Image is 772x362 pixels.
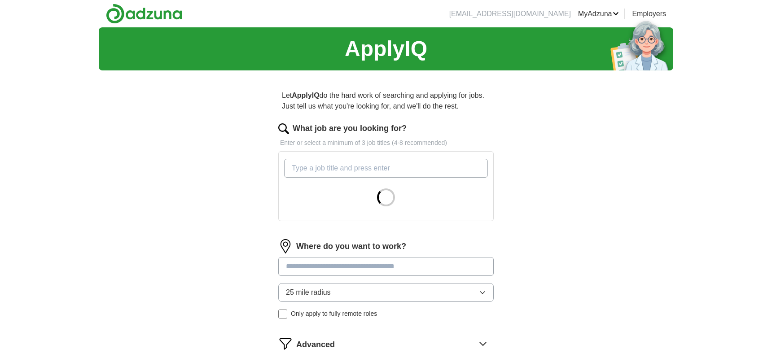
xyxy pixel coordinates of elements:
[296,339,335,351] span: Advanced
[278,310,287,318] input: Only apply to fully remote roles
[284,159,488,178] input: Type a job title and press enter
[292,92,319,99] strong: ApplyIQ
[632,9,666,19] a: Employers
[278,239,293,253] img: location.png
[345,33,427,65] h1: ApplyIQ
[578,9,619,19] a: MyAdzuna
[278,138,494,148] p: Enter or select a minimum of 3 job titles (4-8 recommended)
[278,283,494,302] button: 25 mile radius
[291,309,377,318] span: Only apply to fully remote roles
[296,240,406,253] label: Where do you want to work?
[278,87,494,115] p: Let do the hard work of searching and applying for jobs. Just tell us what you're looking for, an...
[286,287,331,298] span: 25 mile radius
[278,336,293,351] img: filter
[106,4,182,24] img: Adzuna logo
[449,9,571,19] li: [EMAIL_ADDRESS][DOMAIN_NAME]
[278,123,289,134] img: search.png
[293,122,407,135] label: What job are you looking for?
